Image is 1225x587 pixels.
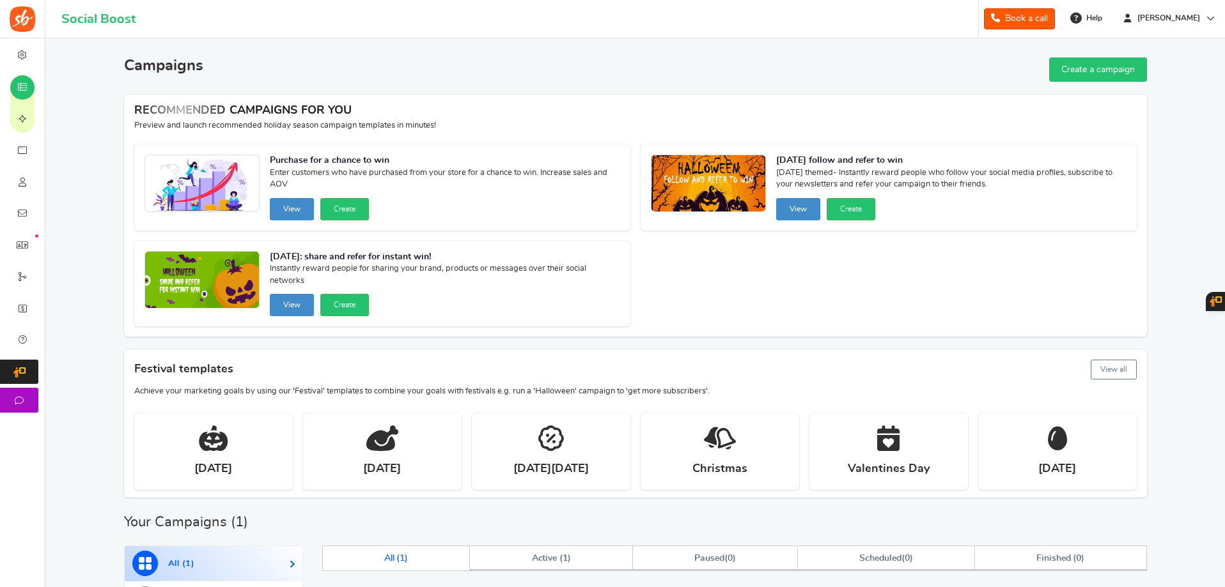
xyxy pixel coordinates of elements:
[134,386,1137,397] p: Achieve your marketing goals by using our 'Festival' templates to combine your goals with festiva...
[145,155,259,213] img: Recommended Campaigns
[124,515,248,528] h2: Your Campaigns ( )
[1065,8,1109,28] a: Help
[905,554,910,563] span: 0
[859,554,901,563] span: Scheduled
[859,554,912,563] span: ( )
[1076,554,1081,563] span: 0
[827,198,875,220] button: Create
[776,198,820,220] button: View
[848,461,930,477] strong: Valentines Day
[400,554,405,563] span: 1
[320,198,369,220] button: Create
[270,251,620,264] strong: [DATE]: share and refer for instant win!
[270,167,620,193] span: Enter customers who have purchased from your store for a chance to win. Increase sales and AOV
[185,560,191,568] span: 1
[124,57,203,74] h2: Campaigns
[652,155,765,213] img: Recommended Campaigns
[1036,554,1084,563] span: Finished ( )
[61,12,136,26] h1: Social Boost
[270,294,314,316] button: View
[134,105,1137,118] h4: RECOMMENDED CAMPAIGNS FOR YOU
[384,554,409,563] span: All ( )
[194,461,232,477] strong: [DATE]
[320,294,369,316] button: Create
[10,6,35,32] img: Social Boost
[134,120,1137,132] p: Preview and launch recommended holiday season campaign templates in minutes!
[1038,461,1076,477] strong: [DATE]
[134,357,1137,382] h4: Festival templates
[776,167,1127,193] span: [DATE] themed- Instantly reward people who follow your social media profiles, subscribe to your n...
[270,263,620,289] span: Instantly reward people for sharing your brand, products or messages over their social networks
[235,515,244,529] span: 1
[563,554,568,563] span: 1
[145,252,259,309] img: Recommended Campaigns
[984,8,1055,29] a: Book a call
[692,461,747,477] strong: Christmas
[270,155,620,167] strong: Purchase for a chance to win
[168,560,195,568] span: All ( )
[1091,360,1137,379] button: View all
[694,554,736,563] span: ( )
[363,461,401,477] strong: [DATE]
[513,461,589,477] strong: [DATE][DATE]
[776,155,1127,167] strong: [DATE] follow and refer to win
[1132,13,1205,24] span: [PERSON_NAME]
[270,198,314,220] button: View
[1049,57,1147,82] a: Create a campaign
[728,554,733,563] span: 0
[694,554,724,563] span: Paused
[35,234,38,238] em: New
[1083,13,1102,24] span: Help
[532,554,572,563] span: Active ( )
